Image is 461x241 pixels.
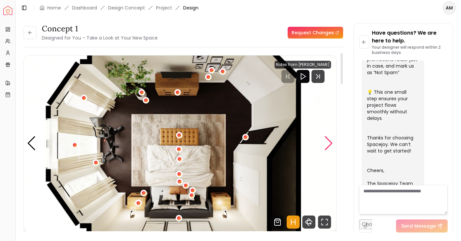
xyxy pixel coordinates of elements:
[372,29,448,45] p: Have questions? We are here to help.
[42,24,158,34] h3: concept 1
[24,56,336,231] div: 5 / 5
[156,5,172,11] a: Project
[311,70,325,83] svg: Next Track
[72,5,97,11] a: Dashboard
[3,6,12,15] a: Spacejoy
[288,27,343,39] a: Request Changes
[183,5,199,11] span: Design
[47,5,61,11] a: Home
[287,216,300,229] svg: Hotspots Toggle
[24,56,336,231] div: Carousel
[324,136,333,151] div: Next slide
[275,61,331,69] div: Notes from [PERSON_NAME]
[271,216,284,229] svg: Shop Products from this design
[372,45,448,55] p: Your designer will respond within 2 business days.
[443,2,455,14] span: AM
[3,6,12,15] img: Spacejoy Logo
[318,216,331,229] svg: Fullscreen
[24,56,336,231] img: Design Render 5
[302,216,315,229] svg: 360 View
[27,136,36,151] div: Previous slide
[40,5,199,11] nav: breadcrumb
[108,5,145,11] li: Design Concept
[42,35,158,41] small: Designed for You – Take a Look at Your New Space
[299,72,307,80] svg: Play
[443,1,456,14] button: AM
